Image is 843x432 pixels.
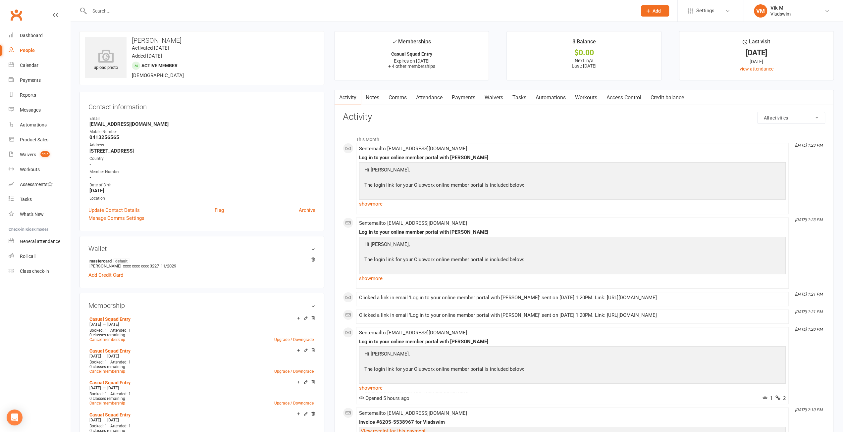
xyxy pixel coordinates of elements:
[9,192,70,207] a: Tasks
[391,51,432,57] strong: Casual Squad Entry
[89,258,312,264] strong: mastercard
[89,121,315,127] strong: [EMAIL_ADDRESS][DOMAIN_NAME]
[363,181,676,191] p: The login link for your Clubworx online member portal is included below:
[107,354,119,359] span: [DATE]
[89,380,131,385] a: Casual Squad Entry
[141,63,178,68] span: Active member
[110,328,131,333] span: Attended: 1
[89,148,315,154] strong: [STREET_ADDRESS]
[359,220,467,226] span: Sent email to [EMAIL_ADDRESS][DOMAIN_NAME]
[359,330,467,336] span: Sent email to [EMAIL_ADDRESS][DOMAIN_NAME]
[359,146,467,152] span: Sent email to [EMAIL_ADDRESS][DOMAIN_NAME]
[89,369,125,374] a: Cancel membership
[9,58,70,73] a: Calendar
[795,408,822,412] i: [DATE] 7:10 PM
[85,37,319,44] h3: [PERSON_NAME]
[274,369,314,374] a: Upgrade / Downgrade
[215,206,224,214] a: Flag
[132,45,169,51] time: Activated [DATE]
[508,90,531,105] a: Tasks
[9,234,70,249] a: General attendance kiosk mode
[89,116,315,122] div: Email
[88,354,315,359] div: —
[359,312,786,318] div: Clicked a link in email 'Log in to your online member portal with [PERSON_NAME]' sent on [DATE] 1...
[20,254,35,259] div: Roll call
[20,167,40,172] div: Workouts
[641,5,669,17] button: Add
[359,419,786,425] div: Invoice #6205-5538967 for Vladswim
[20,239,60,244] div: General attendance
[20,33,43,38] div: Dashboard
[411,90,447,105] a: Attendance
[739,66,773,72] a: view attendance
[770,11,791,17] div: Vladswim
[513,49,655,56] div: $0.00
[9,264,70,279] a: Class kiosk mode
[20,48,35,53] div: People
[7,409,23,425] div: Open Intercom Messenger
[388,64,435,69] span: + 4 other memberships
[363,240,676,250] p: Hi [PERSON_NAME],
[795,143,822,148] i: [DATE] 1:23 PM
[110,392,131,396] span: Attended: 1
[88,206,140,214] a: Update Contact Details
[20,137,48,142] div: Product Sales
[447,90,480,105] a: Payments
[20,182,53,187] div: Assessments
[89,424,107,428] span: Booked: 1
[89,392,107,396] span: Booked: 1
[8,7,25,23] a: Clubworx
[9,249,70,264] a: Roll call
[359,410,467,416] span: Sent email to [EMAIL_ADDRESS][DOMAIN_NAME]
[9,132,70,147] a: Product Sales
[653,8,661,14] span: Add
[359,339,786,345] div: Log in to your online member portal with [PERSON_NAME]
[392,37,431,50] div: Memberships
[274,337,314,342] a: Upgrade / Downgrade
[89,328,107,333] span: Booked: 1
[335,90,361,105] a: Activity
[743,37,770,49] div: Last visit
[513,58,655,69] p: Next: n/a Last: [DATE]
[9,43,70,58] a: People
[384,90,411,105] a: Comms
[88,257,315,269] li: [PERSON_NAME]
[531,90,570,105] a: Automations
[363,256,676,265] p: The login link for your Clubworx online member portal is included below:
[89,169,315,175] div: Member Number
[9,28,70,43] a: Dashboard
[20,197,32,202] div: Tasks
[89,161,315,167] strong: -
[299,206,315,214] a: Archive
[89,401,125,406] a: Cancel membership
[123,264,159,268] span: xxxx xxxx xxxx 3227
[20,92,36,98] div: Reports
[359,155,786,161] div: Log in to your online member portal with [PERSON_NAME]
[110,424,131,428] span: Attended: 1
[89,412,131,417] a: Casual Squad Entry
[9,177,70,192] a: Assessments
[9,147,70,162] a: Waivers 117
[696,3,714,18] span: Settings
[9,88,70,103] a: Reports
[20,152,36,157] div: Waivers
[361,90,384,105] a: Notes
[88,417,315,423] div: —
[132,53,162,59] time: Added [DATE]
[359,395,409,401] span: Opened 5 hours ago
[795,217,822,222] i: [DATE] 1:23 PM
[88,302,315,309] h3: Membership
[89,129,315,135] div: Mobile Number
[89,134,315,140] strong: 0413256565
[89,322,101,327] span: [DATE]
[132,72,184,78] span: [DEMOGRAPHIC_DATA]
[89,316,131,322] a: Casual Squad Entry
[795,292,822,297] i: [DATE] 1:21 PM
[646,90,689,105] a: Credit balance
[88,214,144,222] a: Manage Comms Settings
[9,73,70,88] a: Payments
[9,118,70,132] a: Automations
[107,386,119,390] span: [DATE]
[107,418,119,422] span: [DATE]
[572,37,596,49] div: $ Balance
